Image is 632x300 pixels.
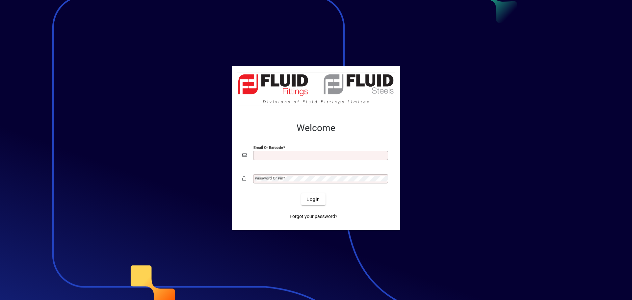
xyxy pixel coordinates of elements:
mat-label: Password or Pin [255,176,283,180]
h2: Welcome [242,123,390,134]
a: Forgot your password? [287,210,340,222]
mat-label: Email or Barcode [253,145,283,150]
button: Login [301,193,325,205]
span: Login [306,196,320,203]
span: Forgot your password? [290,213,337,220]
